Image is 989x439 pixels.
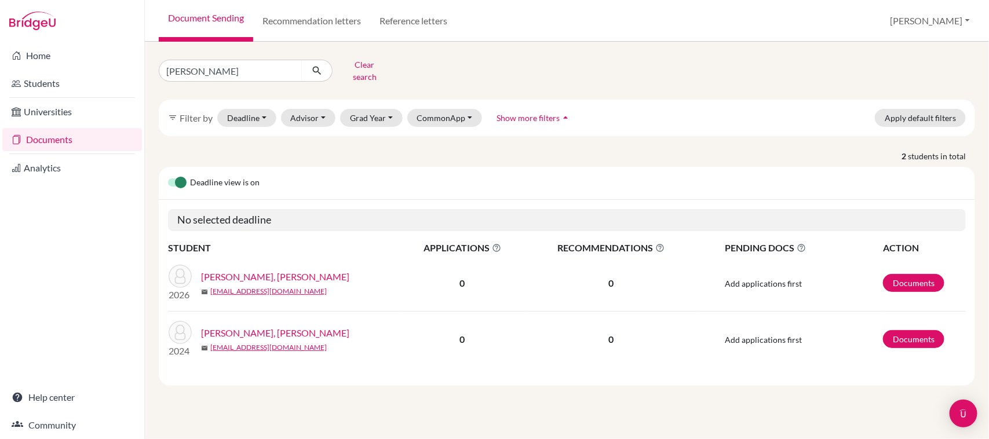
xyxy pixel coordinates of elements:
[525,276,696,290] p: 0
[875,109,966,127] button: Apply default filters
[190,176,260,190] span: Deadline view is on
[340,109,403,127] button: Grad Year
[2,386,142,409] a: Help center
[159,60,302,82] input: Find student by name...
[407,109,483,127] button: CommonApp
[168,209,966,231] h5: No selected deadline
[9,12,56,30] img: Bridge-U
[169,265,192,288] img: CASTRO LEÓN, ANA CAMILA
[210,342,327,353] a: [EMAIL_ADDRESS][DOMAIN_NAME]
[210,286,327,297] a: [EMAIL_ADDRESS][DOMAIN_NAME]
[201,288,208,295] span: mail
[902,150,908,162] strong: 2
[169,321,192,344] img: Santos Boquin, Ana Camila
[2,156,142,180] a: Analytics
[885,10,975,32] button: [PERSON_NAME]
[217,109,276,127] button: Deadline
[201,345,208,352] span: mail
[882,240,966,255] th: ACTION
[525,241,696,255] span: RECOMMENDATIONS
[725,335,802,345] span: Add applications first
[883,274,944,292] a: Documents
[169,344,192,358] p: 2024
[2,128,142,151] a: Documents
[281,109,336,127] button: Advisor
[908,150,975,162] span: students in total
[180,112,213,123] span: Filter by
[169,288,192,302] p: 2026
[725,241,882,255] span: PENDING DOCS
[2,44,142,67] a: Home
[883,330,944,348] a: Documents
[2,72,142,95] a: Students
[950,400,977,427] div: Open Intercom Messenger
[201,326,349,340] a: [PERSON_NAME], [PERSON_NAME]
[497,113,560,123] span: Show more filters
[201,270,349,284] a: [PERSON_NAME], [PERSON_NAME]
[487,109,581,127] button: Show more filtersarrow_drop_up
[460,334,465,345] b: 0
[525,332,696,346] p: 0
[725,279,802,288] span: Add applications first
[2,100,142,123] a: Universities
[2,414,142,437] a: Community
[168,240,400,255] th: STUDENT
[168,113,177,122] i: filter_list
[460,277,465,288] b: 0
[333,56,397,86] button: Clear search
[560,112,571,123] i: arrow_drop_up
[400,241,524,255] span: APPLICATIONS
